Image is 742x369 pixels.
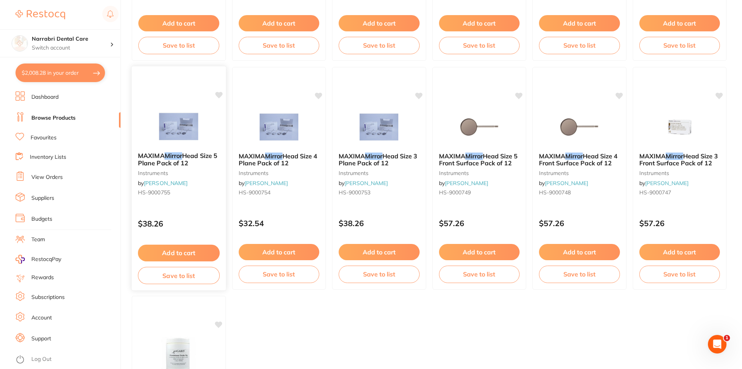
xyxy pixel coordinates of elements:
[239,244,320,260] button: Add to cart
[31,256,61,263] span: RestocqPay
[31,236,45,244] a: Team
[639,266,720,283] button: Save to list
[239,152,265,160] span: MAXIMA
[439,152,518,167] span: Head Size 5 Front Surface Pack of 12
[439,15,520,31] button: Add to cart
[31,293,65,301] a: Subscriptions
[138,219,220,228] p: $38.26
[31,274,54,281] a: Rewards
[539,152,565,160] span: MAXIMA
[454,108,504,146] img: MAXIMA Mirror Head Size 5 Front Surface Pack of 12
[31,93,59,101] a: Dashboard
[539,180,588,187] span: by
[539,266,620,283] button: Save to list
[439,189,471,196] span: HS-9000749
[539,37,620,54] button: Save to list
[539,189,571,196] span: HS-9000748
[724,335,730,341] span: 1
[339,153,420,167] b: MAXIMA Mirror Head Size 3 Plane Pack of 12
[239,189,270,196] span: HS-9000754
[639,180,689,187] span: by
[138,37,219,54] button: Save to list
[645,180,689,187] a: [PERSON_NAME]
[265,152,282,160] em: Mirror
[539,152,618,167] span: Head Size 4 Front Surface Pack of 12
[138,152,220,166] b: MAXIMA Mirror Head Size 5 Plane Pack of 12
[239,37,320,54] button: Save to list
[339,37,420,54] button: Save to list
[339,170,420,176] small: instruments
[565,152,583,160] em: Mirror
[539,244,620,260] button: Add to cart
[239,180,288,187] span: by
[239,219,320,228] p: $32.54
[138,180,188,187] span: by
[244,180,288,187] a: [PERSON_NAME]
[31,114,76,122] a: Browse Products
[439,180,488,187] span: by
[138,15,219,31] button: Add to cart
[15,255,25,264] img: RestocqPay
[539,219,620,228] p: $57.26
[639,219,720,228] p: $57.26
[554,108,604,146] img: MAXIMA Mirror Head Size 4 Front Surface Pack of 12
[31,335,51,343] a: Support
[239,153,320,167] b: MAXIMA Mirror Head Size 4 Plane Pack of 12
[339,152,365,160] span: MAXIMA
[365,152,382,160] em: Mirror
[144,180,188,187] a: [PERSON_NAME]
[639,153,720,167] b: MAXIMA Mirror Head Size 3 Front Surface Pack of 12
[465,152,483,160] em: Mirror
[254,108,304,146] img: MAXIMA Mirror Head Size 4 Plane Pack of 12
[708,335,727,354] iframe: Intercom live chat
[31,173,63,181] a: View Orders
[138,152,165,160] span: MAXIMA
[15,10,65,19] img: Restocq Logo
[439,170,520,176] small: instruments
[31,194,54,202] a: Suppliers
[239,266,320,283] button: Save to list
[344,180,388,187] a: [PERSON_NAME]
[439,153,520,167] b: MAXIMA Mirror Head Size 5 Front Surface Pack of 12
[31,355,52,363] a: Log Out
[639,189,671,196] span: HS-9000747
[539,153,620,167] b: MAXIMA Mirror Head Size 4 Front Surface Pack of 12
[539,170,620,176] small: instruments
[639,37,720,54] button: Save to list
[339,15,420,31] button: Add to cart
[239,152,317,167] span: Head Size 4 Plane Pack of 12
[15,255,61,264] a: RestocqPay
[439,37,520,54] button: Save to list
[165,152,182,160] em: Mirror
[639,152,718,167] span: Head Size 3 Front Surface Pack of 12
[138,152,217,167] span: Head Size 5 Plane Pack of 12
[339,180,388,187] span: by
[339,266,420,283] button: Save to list
[32,44,110,52] p: Switch account
[654,108,705,146] img: MAXIMA Mirror Head Size 3 Front Surface Pack of 12
[354,108,404,146] img: MAXIMA Mirror Head Size 3 Plane Pack of 12
[15,354,118,366] button: Log Out
[439,244,520,260] button: Add to cart
[639,15,720,31] button: Add to cart
[138,189,170,196] span: HS-9000755
[15,64,105,82] button: $2,008.28 in your order
[666,152,683,160] em: Mirror
[339,152,417,167] span: Head Size 3 Plane Pack of 12
[239,15,320,31] button: Add to cart
[639,244,720,260] button: Add to cart
[339,189,370,196] span: HS-9000753
[32,35,110,43] h4: Narrabri Dental Care
[439,152,465,160] span: MAXIMA
[153,107,204,146] img: MAXIMA Mirror Head Size 5 Plane Pack of 12
[12,36,28,51] img: Narrabri Dental Care
[239,170,320,176] small: instruments
[539,15,620,31] button: Add to cart
[31,215,52,223] a: Budgets
[339,219,420,228] p: $38.26
[439,219,520,228] p: $57.26
[445,180,488,187] a: [PERSON_NAME]
[31,314,52,322] a: Account
[15,6,65,24] a: Restocq Logo
[138,267,220,284] button: Save to list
